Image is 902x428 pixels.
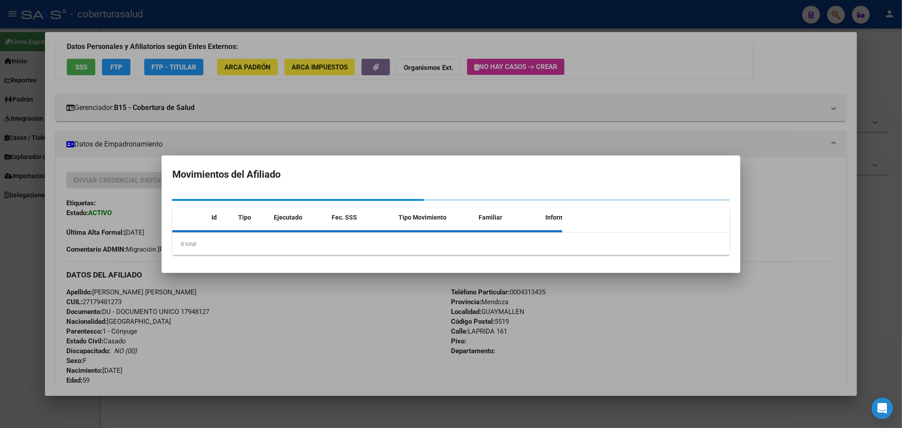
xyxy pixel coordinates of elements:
div: Open Intercom Messenger [872,398,893,419]
span: Tipo [238,214,251,221]
datatable-header-cell: Id [208,208,235,227]
span: Informable SSS [545,214,590,221]
h2: Movimientos del Afiliado [172,166,730,183]
span: Fec. SSS [332,214,357,221]
datatable-header-cell: Tipo Movimiento [395,208,475,227]
span: Ejecutado [274,214,302,221]
div: 0 total [172,233,730,255]
datatable-header-cell: Ejecutado [270,208,328,227]
span: Id [211,214,217,221]
datatable-header-cell: Fec. SSS [328,208,395,227]
span: Tipo Movimiento [398,214,447,221]
datatable-header-cell: Tipo [235,208,270,227]
span: Familiar [479,214,502,221]
datatable-header-cell: Familiar [475,208,542,227]
datatable-header-cell: Informable SSS [542,208,609,227]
